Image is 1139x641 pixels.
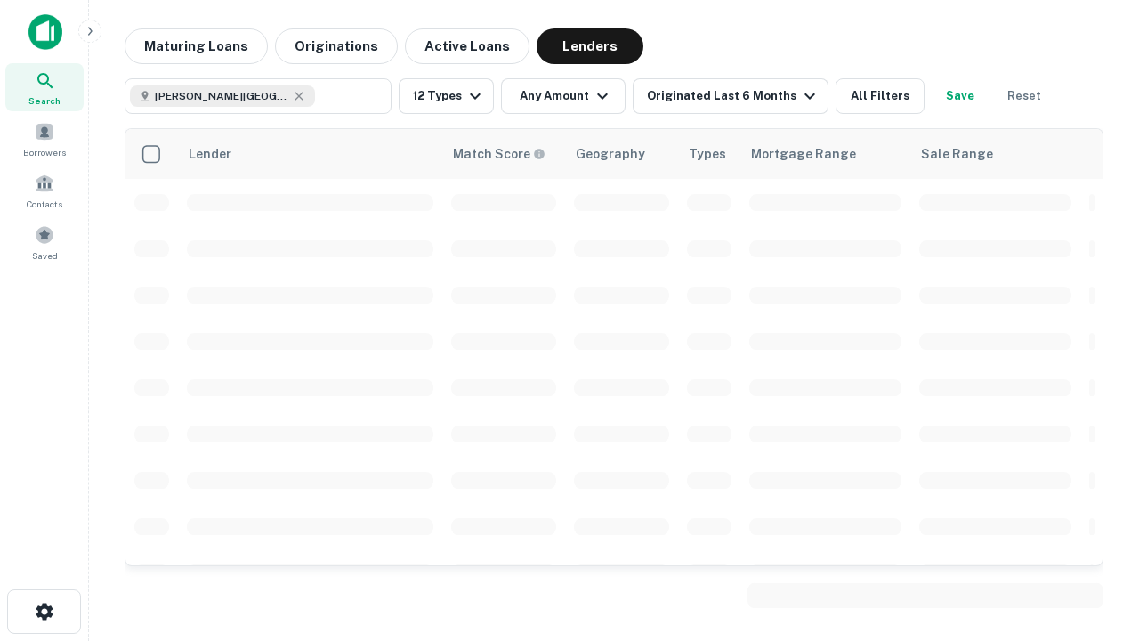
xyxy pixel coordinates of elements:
span: Contacts [27,197,62,211]
iframe: Chat Widget [1050,499,1139,584]
button: Lenders [537,28,643,64]
a: Borrowers [5,115,84,163]
div: Capitalize uses an advanced AI algorithm to match your search with the best lender. The match sco... [453,144,545,164]
button: Maturing Loans [125,28,268,64]
button: Save your search to get updates of matches that match your search criteria. [932,78,989,114]
th: Lender [178,129,442,179]
a: Saved [5,218,84,266]
div: Lender [189,143,231,165]
span: Borrowers [23,145,66,159]
div: Geography [576,143,645,165]
span: Saved [32,248,58,263]
span: Search [28,93,61,108]
button: Active Loans [405,28,529,64]
button: Originated Last 6 Months [633,78,828,114]
th: Sale Range [910,129,1080,179]
div: Types [689,143,726,165]
th: Mortgage Range [740,129,910,179]
button: All Filters [836,78,925,114]
button: 12 Types [399,78,494,114]
h6: Match Score [453,144,542,164]
th: Types [678,129,740,179]
div: Mortgage Range [751,143,856,165]
a: Search [5,63,84,111]
th: Geography [565,129,678,179]
button: Any Amount [501,78,626,114]
th: Capitalize uses an advanced AI algorithm to match your search with the best lender. The match sco... [442,129,565,179]
img: capitalize-icon.png [28,14,62,50]
button: Reset [996,78,1053,114]
button: Originations [275,28,398,64]
a: Contacts [5,166,84,215]
div: Sale Range [921,143,993,165]
span: [PERSON_NAME][GEOGRAPHIC_DATA], [GEOGRAPHIC_DATA] [155,88,288,104]
div: Originated Last 6 Months [647,85,820,107]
